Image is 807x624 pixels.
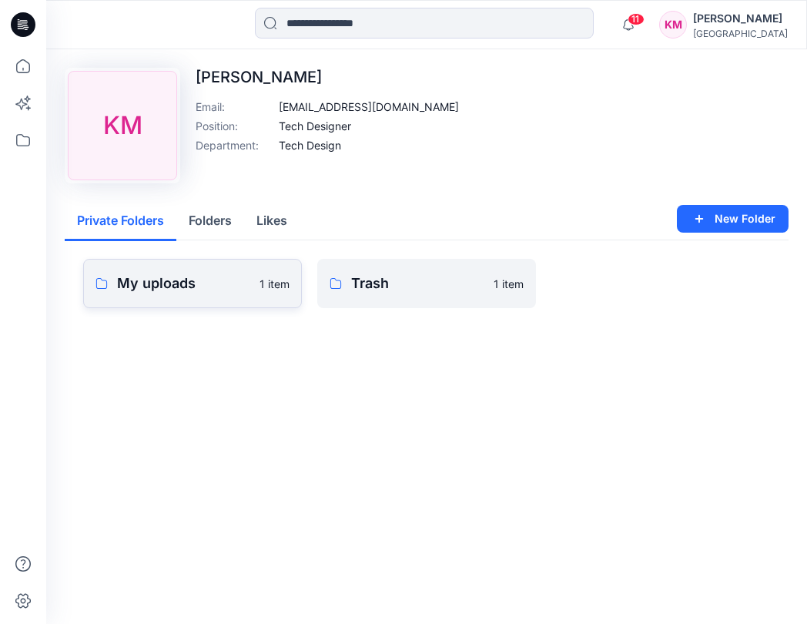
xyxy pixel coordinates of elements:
p: 1 item [260,276,290,292]
p: My uploads [117,273,250,294]
p: Department : [196,137,273,153]
span: 11 [628,13,645,25]
a: Trash1 item [317,259,536,308]
p: Tech Designer [279,118,351,134]
button: Likes [244,202,300,241]
a: My uploads1 item [83,259,302,308]
p: Tech Design [279,137,341,153]
div: [GEOGRAPHIC_DATA] [693,28,788,39]
p: 1 item [494,276,524,292]
button: New Folder [677,205,789,233]
button: Folders [176,202,244,241]
p: [EMAIL_ADDRESS][DOMAIN_NAME] [279,99,459,115]
p: Position : [196,118,273,134]
p: [PERSON_NAME] [196,68,459,86]
p: Trash [351,273,484,294]
button: Private Folders [65,202,176,241]
div: KM [659,11,687,39]
div: KM [68,71,177,180]
p: Email : [196,99,273,115]
div: [PERSON_NAME] [693,9,788,28]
